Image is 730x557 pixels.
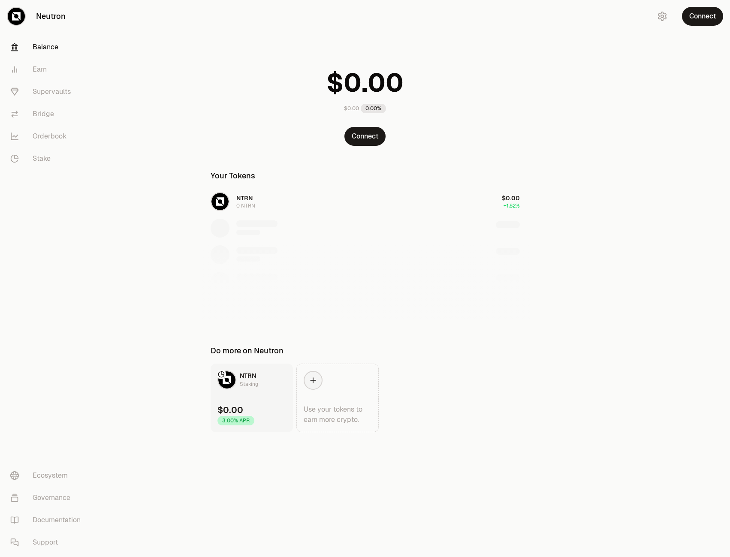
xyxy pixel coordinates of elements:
[211,364,293,432] a: NTRN LogoNTRNStaking$0.003.00% APR
[3,531,93,554] a: Support
[3,81,93,103] a: Supervaults
[3,464,93,487] a: Ecosystem
[3,103,93,125] a: Bridge
[217,416,254,425] div: 3.00% APR
[3,148,93,170] a: Stake
[240,372,256,379] span: NTRN
[217,404,243,416] div: $0.00
[296,364,379,432] a: Use your tokens to earn more crypto.
[682,7,723,26] button: Connect
[361,104,386,113] div: 0.00%
[344,127,386,146] button: Connect
[211,170,255,182] div: Your Tokens
[3,509,93,531] a: Documentation
[218,371,235,388] img: NTRN Logo
[211,345,284,357] div: Do more on Neutron
[3,125,93,148] a: Orderbook
[3,487,93,509] a: Governance
[3,36,93,58] a: Balance
[240,380,258,388] div: Staking
[344,105,359,112] div: $0.00
[3,58,93,81] a: Earn
[304,404,371,425] div: Use your tokens to earn more crypto.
